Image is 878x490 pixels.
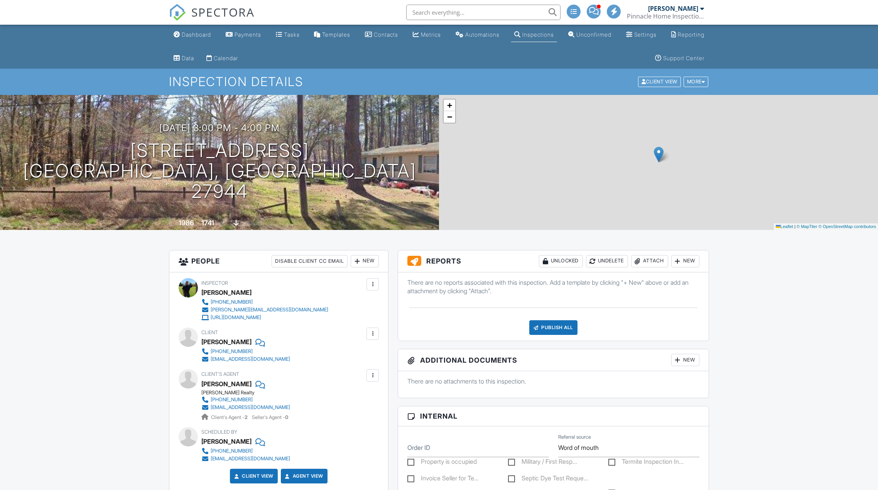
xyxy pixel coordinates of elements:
[201,219,214,227] div: 1741
[171,28,214,42] a: Dashboard
[215,221,226,226] span: sq. ft.
[522,31,554,38] div: Inspections
[447,112,452,122] span: −
[407,377,699,385] p: There are no attachments to this inspection.
[322,31,350,38] div: Templates
[608,458,684,468] label: Termite Inspection Include Outbuildings (VA Loan)
[586,255,628,267] div: Undelete
[671,255,699,267] div: New
[631,255,668,267] div: Attach
[233,472,274,480] a: Client View
[407,475,479,484] label: Invoice Seller for Termite Inspection
[223,28,264,42] a: Payments
[284,472,323,480] a: Agent View
[211,414,249,420] span: Client's Agent -
[201,287,252,298] div: [PERSON_NAME]
[211,448,253,454] div: [PHONE_NUMBER]
[407,458,477,468] label: Property is occupied
[214,55,238,61] div: Calendar
[444,100,455,111] a: Zoom in
[511,28,557,42] a: Inspections
[179,219,194,227] div: 1986
[235,31,261,38] div: Payments
[201,429,237,435] span: Scheduled By
[240,221,264,226] span: crawlspace
[638,77,681,87] div: Client View
[776,224,793,229] a: Leaflet
[678,31,704,38] div: Reporting
[201,378,252,390] a: [PERSON_NAME]
[201,355,290,363] a: [EMAIL_ADDRESS][DOMAIN_NAME]
[654,147,664,162] img: Marker
[398,349,709,371] h3: Additional Documents
[169,250,388,272] h3: People
[211,314,261,321] div: [URL][DOMAIN_NAME]
[201,396,290,404] a: [PHONE_NUMBER]
[211,307,328,313] div: [PERSON_NAME][EMAIL_ADDRESS][DOMAIN_NAME]
[273,28,303,42] a: Tasks
[407,278,699,296] p: There are no reports associated with this inspection. Add a template by clicking "+ New" above or...
[797,224,817,229] a: © MapTiler
[576,31,611,38] div: Unconfirmed
[201,371,239,377] span: Client's Agent
[182,31,211,38] div: Dashboard
[398,250,709,272] h3: Reports
[508,458,577,468] label: Military / First Responder
[539,255,583,267] div: Unlocked
[447,100,452,110] span: +
[648,5,698,12] div: [PERSON_NAME]
[453,28,503,42] a: Automations (Advanced)
[668,28,707,42] a: Reporting
[252,414,288,420] span: Seller's Agent -
[374,31,398,38] div: Contacts
[211,456,290,462] div: [EMAIL_ADDRESS][DOMAIN_NAME]
[191,4,255,20] span: SPECTORA
[171,51,197,66] a: Data
[201,390,296,396] div: [PERSON_NAME] Realty
[637,78,683,84] a: Client View
[444,111,455,123] a: Zoom out
[634,31,657,38] div: Settings
[558,434,591,441] label: Referral source
[311,28,353,42] a: Templates
[169,4,186,21] img: The Best Home Inspection Software - Spectora
[12,140,427,201] h1: [STREET_ADDRESS] [GEOGRAPHIC_DATA], [GEOGRAPHIC_DATA] 27944
[565,28,615,42] a: Unconfirmed
[406,5,561,20] input: Search everything...
[211,397,253,403] div: [PHONE_NUMBER]
[201,455,290,463] a: [EMAIL_ADDRESS][DOMAIN_NAME]
[407,443,430,452] label: Order ID
[201,329,218,335] span: Client
[201,314,328,321] a: [URL][DOMAIN_NAME]
[819,224,876,229] a: © OpenStreetMap contributors
[169,75,709,88] h1: Inspection Details
[285,414,288,420] strong: 0
[529,320,577,335] div: Publish All
[201,348,290,355] a: [PHONE_NUMBER]
[201,280,228,286] span: Inspector
[159,123,280,133] h3: [DATE] 3:00 pm - 4:00 pm
[211,356,290,362] div: [EMAIL_ADDRESS][DOMAIN_NAME]
[201,306,328,314] a: [PERSON_NAME][EMAIL_ADDRESS][DOMAIN_NAME]
[508,475,588,484] label: Septic Dye Test Requested
[201,447,290,455] a: [PHONE_NUMBER]
[203,51,241,66] a: Calendar
[169,10,255,27] a: SPECTORA
[201,298,328,306] a: [PHONE_NUMBER]
[623,28,660,42] a: Settings
[284,31,300,38] div: Tasks
[421,31,441,38] div: Metrics
[671,354,699,366] div: New
[398,406,709,426] h3: Internal
[201,436,252,447] div: [PERSON_NAME]
[201,404,290,411] a: [EMAIL_ADDRESS][DOMAIN_NAME]
[652,51,707,66] a: Support Center
[245,414,248,420] strong: 2
[182,55,194,61] div: Data
[272,255,348,267] div: Disable Client CC Email
[465,31,500,38] div: Automations
[627,12,704,20] div: Pinnacle Home Inspections
[684,77,709,87] div: More
[794,224,795,229] span: |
